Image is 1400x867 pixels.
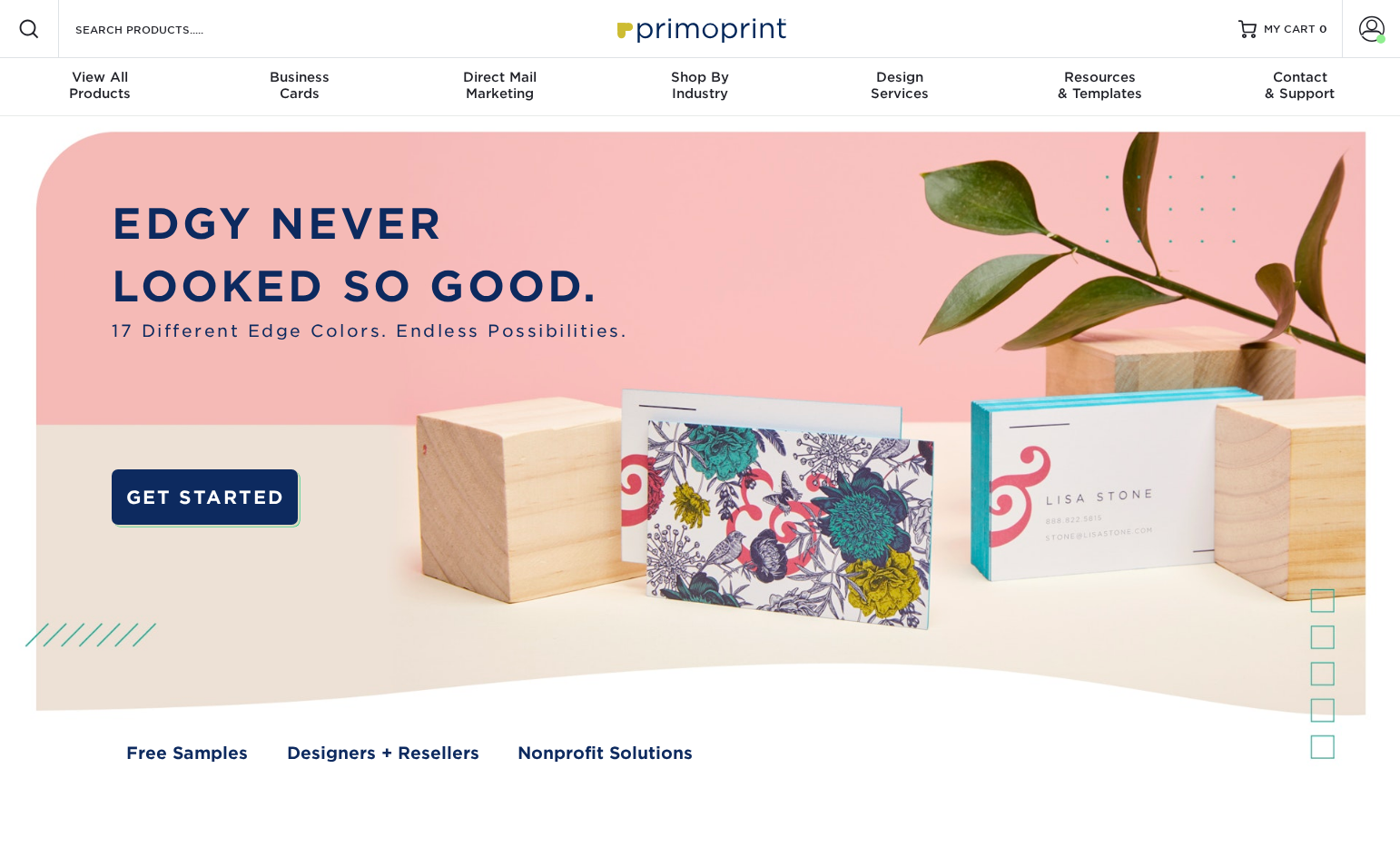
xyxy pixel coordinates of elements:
[126,741,248,766] a: Free Samples
[200,69,399,102] div: Cards
[200,58,399,116] a: BusinessCards
[800,58,1000,116] a: DesignServices
[74,18,251,40] input: SEARCH PRODUCTS.....
[400,58,600,116] a: Direct MailMarketing
[400,69,600,85] span: Direct Mail
[800,69,1000,85] span: Design
[1200,58,1400,116] a: Contact& Support
[1264,22,1316,37] span: MY CART
[200,69,399,85] span: Business
[518,741,693,766] a: Nonprofit Solutions
[112,469,298,525] a: GET STARTED
[1200,69,1400,85] span: Contact
[112,319,627,344] span: 17 Different Edge Colors. Endless Possibilities.
[1000,69,1199,102] div: & Templates
[609,9,791,48] img: Primoprint
[600,69,800,85] span: Shop By
[1319,23,1327,35] span: 0
[112,192,627,255] p: EDGY NEVER
[1200,69,1400,102] div: & Support
[1000,58,1199,116] a: Resources& Templates
[5,812,154,861] iframe: Google Customer Reviews
[287,741,479,766] a: Designers + Resellers
[112,255,627,318] p: LOOKED SO GOOD.
[800,69,1000,102] div: Services
[600,69,800,102] div: Industry
[400,69,600,102] div: Marketing
[600,58,800,116] a: Shop ByIndustry
[1000,69,1199,85] span: Resources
